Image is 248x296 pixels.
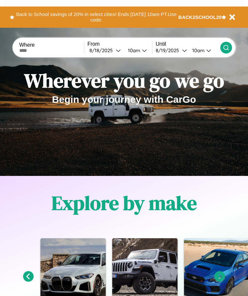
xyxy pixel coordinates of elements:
button: 10am [187,47,220,54]
div: 8 / 18 / 2025 [89,47,116,54]
b: BACK2SCHOOL20 [178,14,222,20]
button: 8/18/2025 [87,47,123,54]
button: Back to School savings of 20% in select cities! Ends [DATE] 10am PT.Use code: [14,10,178,24]
button: 10am [123,47,152,54]
div: 10am [125,47,142,54]
label: From [87,41,152,47]
div: 8 / 19 / 2025 [156,47,182,54]
label: Where [19,42,84,48]
div: 10am [189,47,206,54]
label: Until [156,41,220,47]
h1: Explore by make [52,190,197,216]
